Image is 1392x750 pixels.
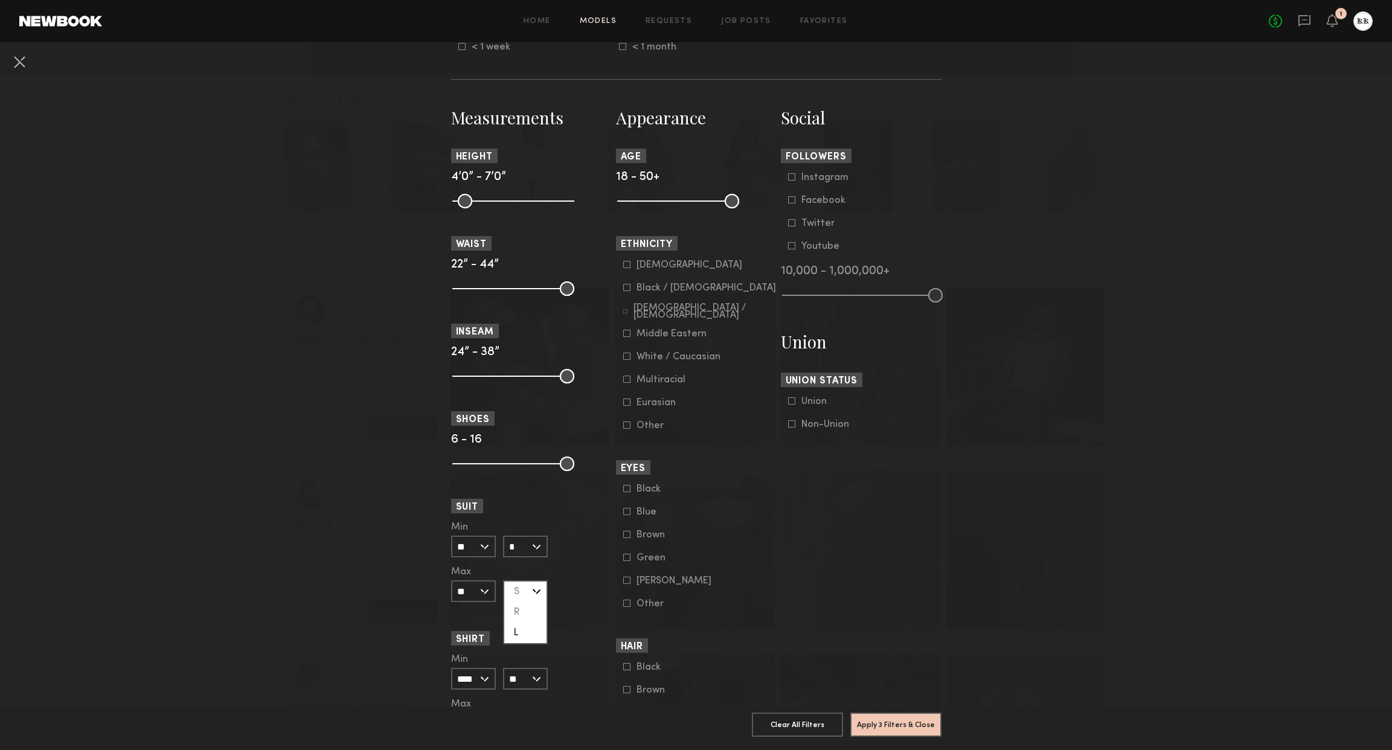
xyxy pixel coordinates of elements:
[801,398,848,405] div: Union
[621,153,642,162] span: Age
[637,600,684,607] div: Other
[786,377,858,386] span: Union Status
[637,531,684,539] div: Brown
[801,220,848,227] div: Twitter
[752,713,843,737] button: Clear All Filters
[472,43,519,51] div: < 1 week
[781,266,941,277] div: 10,000 - 1,000,000+
[801,197,848,204] div: Facebook
[451,106,612,129] h3: Measurements
[786,153,847,162] span: Followers
[451,655,468,664] span: Min
[451,347,499,358] span: 24” - 38”
[801,243,848,250] div: Youtube
[10,52,29,71] button: Cancel
[451,434,482,446] span: 6 - 16
[451,699,471,709] span: Max
[637,353,720,361] div: White / Caucasian
[524,18,551,25] a: Home
[781,106,941,129] h3: Social
[646,18,692,25] a: Requests
[781,330,941,353] h3: Union
[616,106,777,129] h3: Appearance
[637,284,776,292] div: Black / [DEMOGRAPHIC_DATA]
[637,687,684,694] div: Brown
[456,635,486,644] span: Shirt
[621,464,646,473] span: Eyes
[10,52,29,74] common-close-button: Cancel
[800,18,848,25] a: Favorites
[633,304,776,319] div: [DEMOGRAPHIC_DATA] / [DEMOGRAPHIC_DATA]
[637,422,684,429] div: Other
[451,522,468,532] span: Min
[637,330,707,338] div: Middle Eastern
[504,582,547,602] div: S
[616,171,659,183] span: 18 - 50+
[637,399,684,406] div: Eurasian
[850,713,941,737] button: Apply 3 Filters & Close
[621,240,673,249] span: Ethnicity
[504,602,547,623] div: R
[801,421,849,428] div: Non-Union
[637,577,711,585] div: [PERSON_NAME]
[456,503,479,512] span: Suit
[451,171,506,183] span: 4’0” - 7’0”
[456,328,494,337] span: Inseam
[504,623,547,643] div: L
[621,643,644,652] span: Hair
[1339,11,1342,18] div: 1
[580,18,617,25] a: Models
[637,508,684,516] div: Blue
[637,486,684,493] div: Black
[721,18,771,25] a: Job Posts
[632,43,679,51] div: < 1 month
[637,664,684,671] div: Black
[801,174,848,181] div: Instagram
[456,153,493,162] span: Height
[637,376,685,383] div: Multiracial
[451,567,471,577] span: Max
[637,261,742,269] div: [DEMOGRAPHIC_DATA]
[456,240,487,249] span: Waist
[637,554,684,562] div: Green
[451,259,499,271] span: 22” - 44”
[456,415,490,425] span: Shoes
